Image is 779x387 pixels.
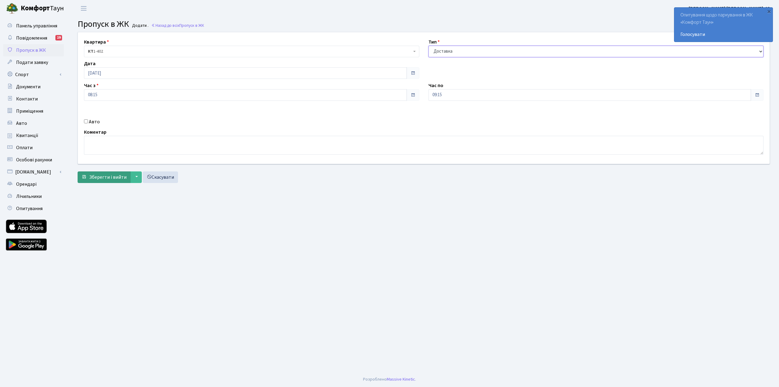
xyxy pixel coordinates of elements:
span: Панель управління [16,23,57,29]
label: Час з [84,82,99,89]
label: Авто [89,118,100,125]
span: Контакти [16,96,38,102]
a: Лічильники [3,190,64,202]
a: Опитування [3,202,64,215]
a: Повідомлення19 [3,32,64,44]
a: Оплати [3,142,64,154]
b: Комфорт [21,3,50,13]
label: Квартира [84,38,109,46]
button: Переключити навігацію [76,3,91,13]
span: Оплати [16,144,33,151]
b: КТ [88,48,93,55]
span: Квитанції [16,132,38,139]
a: Контакти [3,93,64,105]
small: Додати . [131,23,148,28]
a: Спорт [3,69,64,81]
div: Розроблено . [363,376,416,383]
span: Лічильники [16,193,42,200]
a: Назад до всіхПропуск в ЖК [151,23,204,28]
a: Особові рахунки [3,154,64,166]
span: Таун [21,3,64,14]
span: Орендарі [16,181,37,188]
a: Панель управління [3,20,64,32]
label: Дата [84,60,96,67]
label: Тип [428,38,440,46]
span: Пропуск в ЖК [78,18,129,30]
a: Документи [3,81,64,93]
div: 19 [55,35,62,40]
span: Приміщення [16,108,43,114]
span: Подати заявку [16,59,48,66]
a: [DOMAIN_NAME] [3,166,64,178]
label: Коментар [84,128,107,136]
button: Зберегти і вийти [78,171,131,183]
span: <b>КТ</b>&nbsp;&nbsp;&nbsp;&nbsp;1-402 [84,46,419,57]
a: Подати заявку [3,56,64,69]
span: Особові рахунки [16,157,52,163]
span: Пропуск в ЖК [16,47,46,54]
a: Massive Kinetic [387,376,415,382]
span: Зберегти і вийти [89,174,127,181]
span: <b>КТ</b>&nbsp;&nbsp;&nbsp;&nbsp;1-402 [88,48,412,55]
a: Приміщення [3,105,64,117]
span: Опитування [16,205,43,212]
span: Документи [16,83,40,90]
div: × [766,8,772,14]
a: Голосувати [680,31,767,38]
label: Час по [428,82,443,89]
span: Авто [16,120,27,127]
span: Пропуск в ЖК [179,23,204,28]
a: Скасувати [143,171,178,183]
span: Повідомлення [16,35,47,41]
a: [PERSON_NAME] [PERSON_NAME]. Ю. [689,5,772,12]
div: Опитування щодо паркування в ЖК «Комфорт Таун» [674,8,773,42]
a: Авто [3,117,64,129]
a: Квитанції [3,129,64,142]
a: Орендарі [3,178,64,190]
img: logo.png [6,2,18,15]
a: Пропуск в ЖК [3,44,64,56]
